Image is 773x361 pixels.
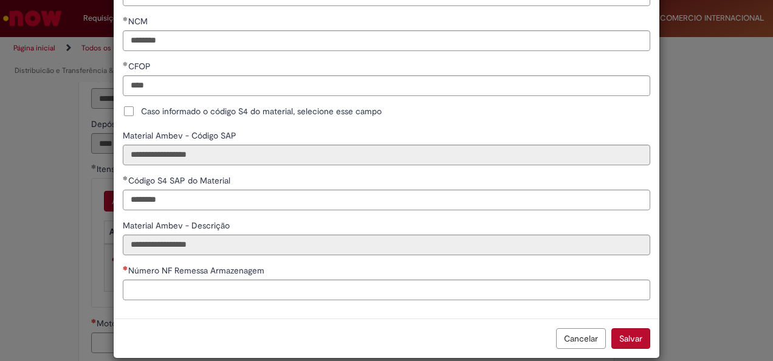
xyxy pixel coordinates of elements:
input: Número NF Remessa Armazenagem [123,280,650,300]
label: Somente leitura - Material Ambev - Código SAP [123,129,239,142]
span: CFOP [128,61,153,72]
button: Cancelar [556,328,606,349]
span: Somente leitura - Material Ambev - Código SAP [123,130,239,141]
label: Somente leitura - Material Ambev - Descrição [123,219,232,232]
span: Necessários [123,266,128,270]
input: Material Ambev - Código SAP [123,145,650,165]
span: Obrigatório Preenchido [123,176,128,180]
span: Somente leitura - Material Ambev - Descrição [123,220,232,231]
input: Material Ambev - Descrição [123,235,650,255]
button: Salvar [611,328,650,349]
span: Caso informado o código S4 do material, selecione esse campo [141,105,382,117]
span: Número NF Remessa Armazenagem [128,265,267,276]
span: Obrigatório Preenchido [123,61,128,66]
input: CFOP [123,75,650,96]
span: Somente leitura - Código S4 SAP do Material [128,175,233,186]
span: Obrigatório Preenchido [123,16,128,21]
input: NCM [123,30,650,51]
span: NCM [128,16,150,27]
input: Código S4 SAP do Material [123,190,650,210]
